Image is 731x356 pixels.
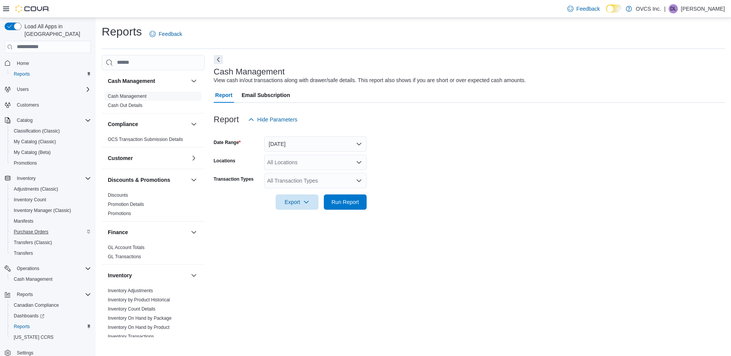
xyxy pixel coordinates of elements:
a: Home [14,59,32,68]
a: GL Transactions [108,254,141,259]
button: [DATE] [264,136,367,152]
a: Promotion Details [108,202,144,207]
span: Purchase Orders [14,229,49,235]
button: Transfers (Classic) [8,237,94,248]
span: Inventory Adjustments [108,288,153,294]
button: Cash Management [189,76,198,86]
span: Home [17,60,29,66]
span: My Catalog (Classic) [14,139,56,145]
a: Adjustments (Classic) [11,184,61,194]
span: Feedback [577,5,600,13]
span: Operations [17,265,39,272]
span: Adjustments (Classic) [11,184,91,194]
span: Operations [14,264,91,273]
span: Inventory Count [11,195,91,204]
span: Reports [11,322,91,331]
a: OCS Transaction Submission Details [108,137,183,142]
span: Users [17,86,29,92]
a: Dashboards [8,311,94,321]
h1: Reports [102,24,142,39]
a: Feedback [146,26,185,42]
h3: Inventory [108,272,132,279]
h3: Finance [108,228,128,236]
span: Manifests [14,218,33,224]
span: Reports [17,291,33,298]
button: Users [14,85,32,94]
button: Catalog [14,116,36,125]
span: Transfers [11,249,91,258]
h3: Cash Management [108,77,155,85]
a: Reports [11,70,33,79]
button: Compliance [189,120,198,129]
button: Reports [8,321,94,332]
span: Inventory [14,174,91,183]
a: Promotions [108,211,131,216]
span: Inventory by Product Historical [108,297,170,303]
span: Cash Out Details [108,102,143,108]
button: Cash Management [108,77,188,85]
button: Purchase Orders [8,227,94,237]
span: Dashboards [14,313,44,319]
span: DL [670,4,676,13]
a: GL Account Totals [108,245,145,250]
span: Load All Apps in [GEOGRAPHIC_DATA] [21,23,91,38]
span: Reports [14,324,30,330]
button: Export [276,194,318,210]
button: Classification (Classic) [8,126,94,136]
span: Classification (Classic) [11,126,91,136]
div: View cash in/out transactions along with drawer/safe details. This report also shows if you are s... [214,76,526,84]
button: Users [2,84,94,95]
button: Reports [8,69,94,79]
span: My Catalog (Beta) [14,149,51,155]
div: Donna Labelle [669,4,678,13]
button: Inventory [108,272,188,279]
button: Catalog [2,115,94,126]
button: Open list of options [356,178,362,184]
a: Promotions [11,159,40,168]
span: Canadian Compliance [14,302,59,308]
span: Run Report [331,198,359,206]
a: My Catalog (Classic) [11,137,59,146]
button: My Catalog (Beta) [8,147,94,158]
a: My Catalog (Beta) [11,148,54,157]
span: Promotions [108,210,131,217]
button: Canadian Compliance [8,300,94,311]
button: Customer [189,154,198,163]
span: Home [14,58,91,68]
input: Dark Mode [606,5,622,13]
a: Feedback [564,1,603,16]
span: Inventory [17,175,36,181]
button: My Catalog (Classic) [8,136,94,147]
a: Cash Out Details [108,103,143,108]
span: Cash Management [108,93,146,99]
a: [US_STATE] CCRS [11,333,57,342]
a: Transfers [11,249,36,258]
span: Customers [14,100,91,110]
span: Settings [17,350,33,356]
span: [US_STATE] CCRS [14,334,54,340]
a: Inventory On Hand by Package [108,316,172,321]
h3: Compliance [108,120,138,128]
button: Customer [108,154,188,162]
span: Report [215,87,232,103]
a: Inventory Transactions [108,334,154,339]
span: Inventory Transactions [108,333,154,340]
a: Purchase Orders [11,227,52,236]
button: Inventory [2,173,94,184]
button: Finance [189,228,198,237]
a: Inventory On Hand by Product [108,325,169,330]
button: Hide Parameters [245,112,301,127]
button: Discounts & Promotions [189,175,198,184]
span: Inventory Manager (Classic) [11,206,91,215]
button: Open list of options [356,159,362,165]
button: Promotions [8,158,94,168]
a: Canadian Compliance [11,301,62,310]
span: Inventory Count Details [108,306,156,312]
button: Home [2,58,94,69]
p: | [664,4,666,13]
span: Inventory Manager (Classic) [14,207,71,214]
a: Cash Management [108,94,146,99]
button: Run Report [324,194,367,210]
